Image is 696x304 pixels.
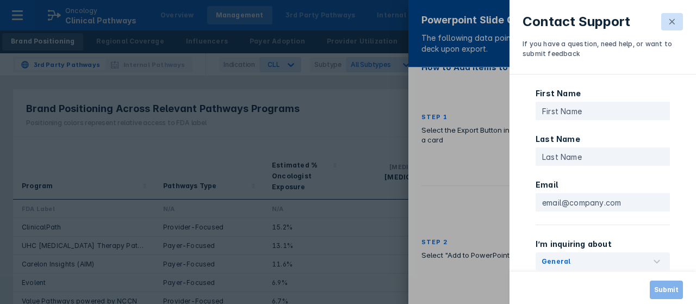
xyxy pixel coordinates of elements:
input: Last Name [536,147,670,166]
p: Last Name [536,133,670,145]
button: Submit [650,281,683,299]
p: Email [536,179,670,191]
p: Contact Support [523,14,630,29]
p: I’m inquiring about [536,238,670,250]
input: email@company.com [536,193,670,212]
p: First Name [536,88,670,100]
input: First Name [536,102,670,120]
div: General [542,257,570,266]
p: If you have a question, need help, or want to submit feedback [523,39,683,59]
